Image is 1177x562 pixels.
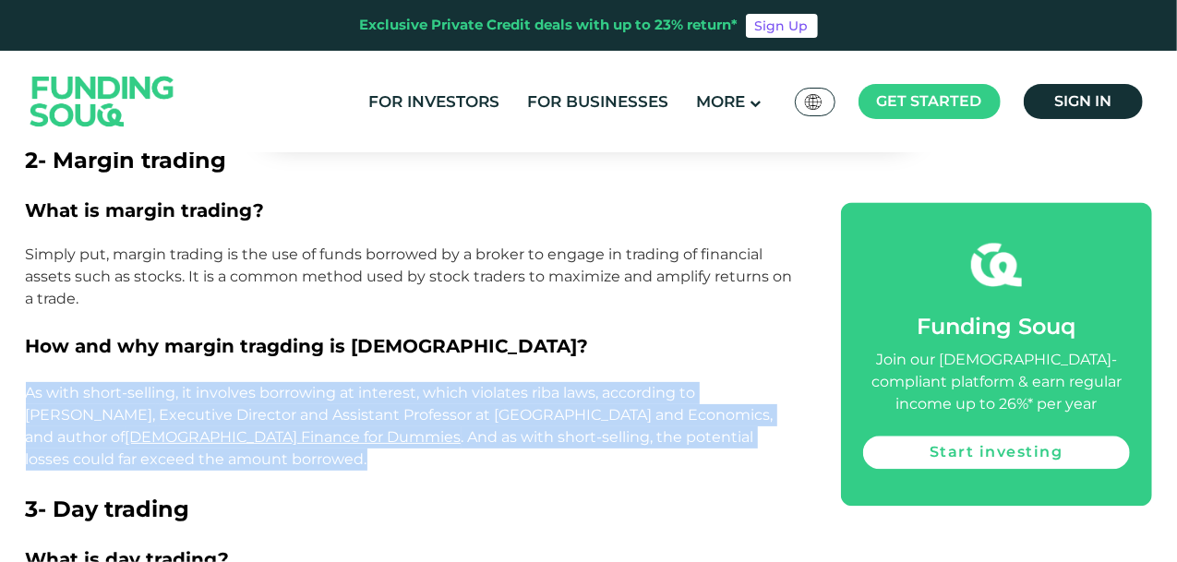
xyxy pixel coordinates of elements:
div: Exclusive Private Credit deals with up to 23% return* [360,15,739,36]
img: SA Flag [805,94,822,110]
span: Get started [877,92,982,110]
span: Sign in [1054,92,1111,110]
span: Executive Director and Assistant Professor at [GEOGRAPHIC_DATA] and Economics, and author of [26,406,774,446]
span: As with short-selling, it involves borrowing at interest, which violates riba laws, according to ... [26,384,696,424]
span: More [696,92,745,111]
span: 3- Day trading [26,496,190,522]
span: Simply put, margin trading is the use of funds borrowed by a broker to engage in trading of finan... [26,245,793,307]
img: fsicon [971,240,1022,291]
span: 2- Margin trading [26,147,227,173]
a: For Investors [364,87,504,117]
a: Sign in [1024,84,1143,119]
span: Funding Souq [917,314,1075,341]
div: Join our [DEMOGRAPHIC_DATA]-compliant platform & earn regular income up to 26%* per year [863,350,1129,416]
a: Sign Up [746,14,818,38]
img: Logo [12,54,193,148]
span: How and why margin tragding is [DEMOGRAPHIC_DATA]? [26,335,589,357]
a: [DEMOGRAPHIC_DATA] Finance for Dummies [126,428,462,446]
a: Start investing [863,436,1129,470]
a: For Businesses [522,87,673,117]
span: What is margin trading? [26,199,265,221]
